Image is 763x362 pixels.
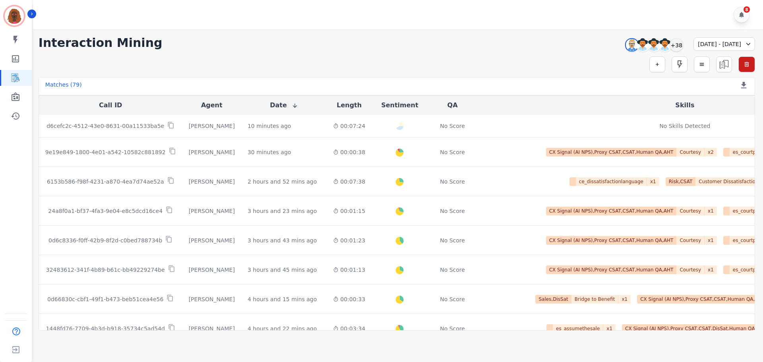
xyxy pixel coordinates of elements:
[46,266,165,274] p: 32483612-341f-4b89-b61c-bb49229274be
[248,178,317,186] div: 2 hours and 52 mins ago
[189,236,235,244] div: [PERSON_NAME]
[333,295,365,303] div: 00:00:33
[440,178,465,186] div: No Score
[705,207,717,215] span: x 1
[189,207,235,215] div: [PERSON_NAME]
[676,207,705,215] span: Courtesy
[576,177,647,186] span: ce_dissatisfactionlanguage
[248,207,317,215] div: 3 hours and 23 mins ago
[675,101,694,110] button: Skills
[248,295,317,303] div: 4 hours and 15 mins ago
[618,295,631,304] span: x 1
[337,101,362,110] button: Length
[705,148,717,157] span: x 2
[48,207,163,215] p: 24a8f0a1-bf37-4fa3-9e04-e8c5dcd16ce4
[248,266,317,274] div: 3 hours and 45 mins ago
[440,148,465,156] div: No Score
[45,148,166,156] p: 9e19e849-1800-4e01-a542-10582c881892
[546,207,677,215] span: CX Signal (AI NPS),Proxy CSAT,CSAT,Human QA,AHT
[201,101,223,110] button: Agent
[676,265,705,274] span: Courtesy
[333,148,365,156] div: 00:00:38
[440,236,465,244] div: No Score
[447,101,458,110] button: QA
[48,236,162,244] p: 0d6c8336-f0ff-42b9-8f2d-c0bed788734b
[333,236,365,244] div: 00:01:23
[333,266,365,274] div: 00:01:13
[676,236,705,245] span: Courtesy
[440,122,465,130] div: No Score
[189,325,235,333] div: [PERSON_NAME]
[5,6,24,25] img: Bordered avatar
[440,325,465,333] div: No Score
[39,36,163,50] h1: Interaction Mining
[440,266,465,274] div: No Score
[45,81,82,92] div: Matches ( 79 )
[744,6,750,13] div: 8
[705,265,717,274] span: x 1
[440,295,465,303] div: No Score
[189,266,235,274] div: [PERSON_NAME]
[676,148,705,157] span: Courtesy
[248,325,317,333] div: 4 hours and 22 mins ago
[546,236,677,245] span: CX Signal (AI NPS),Proxy CSAT,CSAT,Human QA,AHT
[46,122,164,130] p: d6cefc2c-4512-43e0-8631-00a11533ba5e
[99,101,122,110] button: Call ID
[670,38,683,52] div: +38
[248,148,291,156] div: 30 minutes ago
[659,122,710,130] div: No Skills Detected
[622,324,758,333] span: CX Signal (AI NPS),Proxy CSAT,CSAT,DisSat,Human QA
[440,207,465,215] div: No Score
[535,295,571,304] span: Sales,DisSat
[248,236,317,244] div: 3 hours and 43 mins ago
[248,122,291,130] div: 10 minutes ago
[705,236,717,245] span: x 1
[46,325,165,333] p: 1448fd76-7709-4b3d-b918-35734c5ad54d
[647,177,659,186] span: x 1
[546,265,677,274] span: CX Signal (AI NPS),Proxy CSAT,CSAT,Human QA,AHT
[333,325,365,333] div: 00:03:34
[553,324,603,333] span: es_assumethesale
[189,122,235,130] div: [PERSON_NAME]
[571,295,619,304] span: Bridge to Benefit
[666,177,696,186] span: Risk,CSAT
[546,148,677,157] span: CX Signal (AI NPS),Proxy CSAT,CSAT,Human QA,AHT
[333,122,365,130] div: 00:07:24
[189,295,235,303] div: [PERSON_NAME]
[693,37,755,51] div: [DATE] - [DATE]
[47,178,164,186] p: 6153b586-f98f-4231-a870-4ea7d74ae52a
[47,295,163,303] p: 0d66830c-cbf1-49f1-b473-beb51cea4e56
[381,101,418,110] button: Sentiment
[333,178,365,186] div: 00:07:38
[189,148,235,156] div: [PERSON_NAME]
[270,101,298,110] button: Date
[189,178,235,186] div: [PERSON_NAME]
[695,177,762,186] span: Customer Dissatisfaction
[603,324,616,333] span: x 1
[333,207,365,215] div: 00:01:15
